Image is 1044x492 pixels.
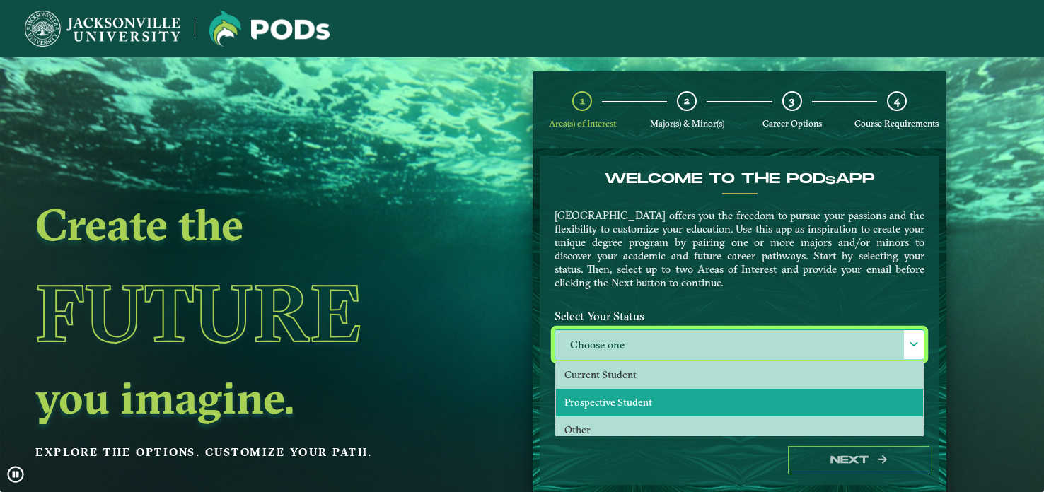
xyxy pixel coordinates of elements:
[580,94,585,107] span: 1
[556,389,923,416] li: Prospective Student
[555,209,924,289] p: [GEOGRAPHIC_DATA] offers you the freedom to pursue your passions and the flexibility to customize...
[556,361,923,389] li: Current Student
[549,118,616,129] span: Area(s) of Interest
[544,303,935,329] label: Select Your Status
[555,330,924,361] label: Choose one
[564,368,637,381] span: Current Student
[650,118,724,129] span: Major(s) & Minor(s)
[544,370,935,396] label: Select Your Area(s) of Interest
[894,94,900,107] span: 4
[788,446,929,475] button: Next
[35,204,434,244] h2: Create the
[25,11,180,47] img: Jacksonville University logo
[762,118,822,129] span: Career Options
[825,174,835,187] sub: s
[555,170,924,187] h4: Welcome to the POD app
[35,442,434,463] p: Explore the options. Customize your path.
[789,94,794,107] span: 3
[555,430,924,443] p: Maximum 2 selections are allowed
[555,428,559,438] sup: ⋆
[564,423,591,436] span: Other
[684,94,690,107] span: 2
[556,416,923,444] li: Other
[35,377,434,417] h2: you imagine.
[564,396,652,409] span: Prospective Student
[854,118,939,129] span: Course Requirements
[209,11,330,47] img: Jacksonville University logo
[35,249,434,377] h1: Future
